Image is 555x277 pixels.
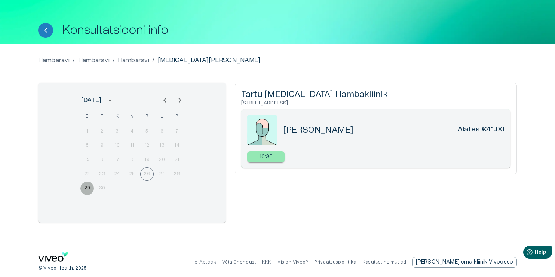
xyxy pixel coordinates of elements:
[194,260,216,264] a: e-Apteek
[277,259,308,265] p: Mis on Viveo?
[241,100,510,106] h6: [STREET_ADDRESS]
[73,56,75,65] p: /
[125,109,139,124] span: neljapäev
[222,259,256,265] p: Võta ühendust
[262,260,271,264] a: KKK
[260,153,273,161] p: 10:30
[78,56,110,65] a: Hambaravi
[416,258,513,266] p: [PERSON_NAME] oma kliinik Viveosse
[158,56,260,65] p: [MEDICAL_DATA][PERSON_NAME]
[247,151,285,162] a: Select new timeslot for rescheduling
[457,125,505,136] h6: Alates €41.00
[497,243,555,264] iframe: Help widget launcher
[80,109,94,124] span: esmaspäev
[412,257,517,268] a: Send email to partnership request to viveo
[38,23,53,38] button: Tagasi
[80,182,94,195] button: 29
[170,109,184,124] span: pühapäev
[172,93,187,108] button: Next month
[412,257,517,268] div: [PERSON_NAME] oma kliinik Viveosse
[81,96,101,105] div: [DATE]
[113,56,115,65] p: /
[118,56,149,65] a: Hambaravi
[283,125,353,136] h5: [PERSON_NAME]
[155,109,169,124] span: laupäev
[152,56,154,65] p: /
[38,56,70,65] a: Hambaravi
[104,94,116,107] button: calendar view is open, switch to year view
[95,109,109,124] span: teisipäev
[314,260,356,264] a: Privaatsuspoliitika
[362,260,406,264] a: Kasutustingimused
[62,24,168,37] h1: Konsultatsiooni info
[140,109,154,124] span: reede
[110,109,124,124] span: kolmapäev
[38,252,68,264] a: Navigate to home page
[247,115,277,145] img: doctorPlaceholder-zWS651l2.jpeg
[247,151,285,162] div: 10:30
[38,265,86,271] p: © Viveo Health, 2025
[241,89,510,100] h5: Tartu [MEDICAL_DATA] Hambakliinik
